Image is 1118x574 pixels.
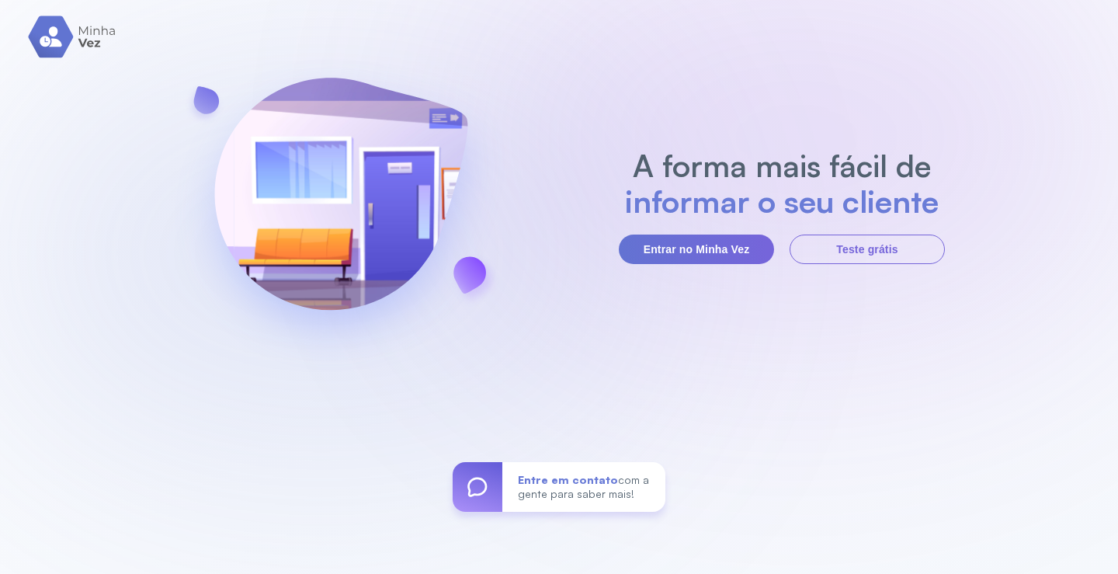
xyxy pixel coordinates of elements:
[518,473,618,486] span: Entre em contato
[625,148,939,183] h2: A forma mais fácil de
[619,235,774,264] button: Entrar no Minha Vez
[502,462,665,512] div: com a gente para saber mais!
[453,462,665,512] a: Entre em contatocom a gente para saber mais!
[790,235,945,264] button: Teste grátis
[625,183,939,219] h2: informar o seu cliente
[173,37,509,374] img: banner-login.svg
[28,16,117,58] img: logo.svg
